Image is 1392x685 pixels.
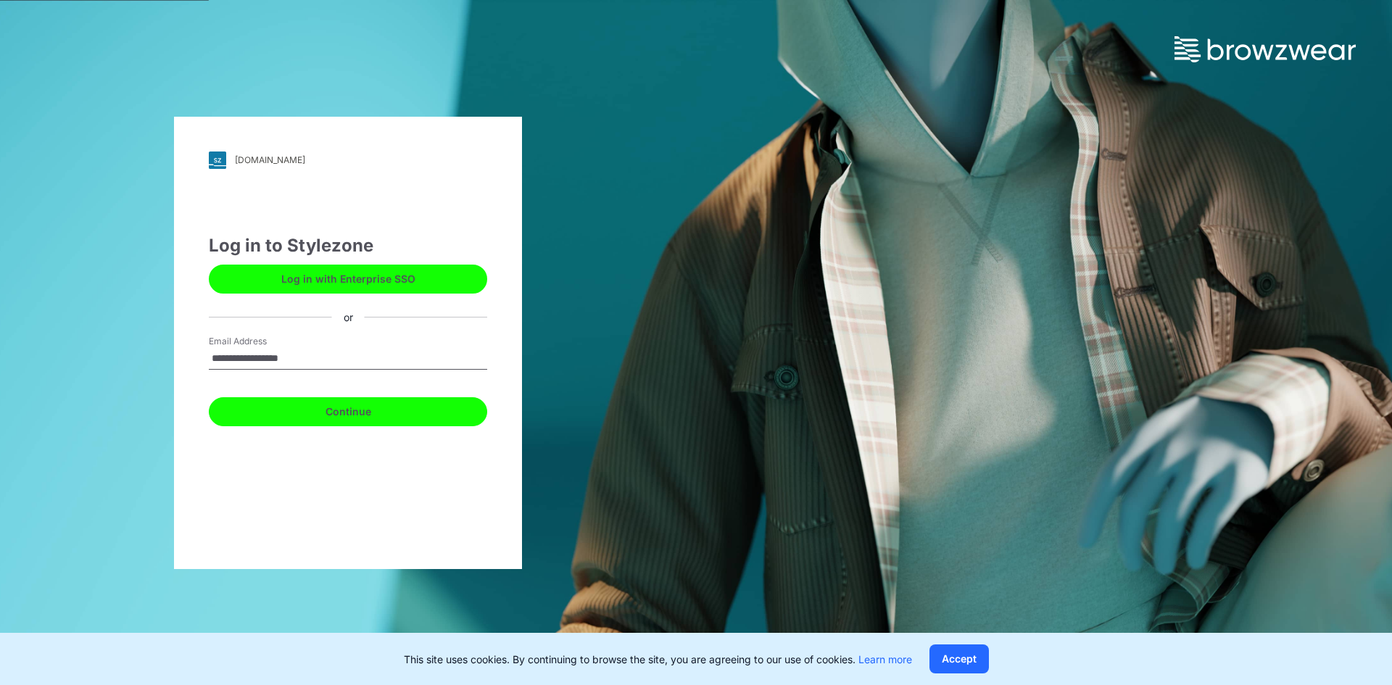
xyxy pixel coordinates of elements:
[332,310,365,325] div: or
[209,233,487,259] div: Log in to Stylezone
[404,652,912,667] p: This site uses cookies. By continuing to browse the site, you are agreeing to our use of cookies.
[858,653,912,665] a: Learn more
[209,265,487,294] button: Log in with Enterprise SSO
[209,397,487,426] button: Continue
[1174,36,1356,62] img: browzwear-logo.73288ffb.svg
[235,154,305,165] div: [DOMAIN_NAME]
[929,644,989,673] button: Accept
[209,151,226,169] img: svg+xml;base64,PHN2ZyB3aWR0aD0iMjgiIGhlaWdodD0iMjgiIHZpZXdCb3g9IjAgMCAyOCAyOCIgZmlsbD0ibm9uZSIgeG...
[209,335,310,348] label: Email Address
[209,151,487,169] a: [DOMAIN_NAME]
